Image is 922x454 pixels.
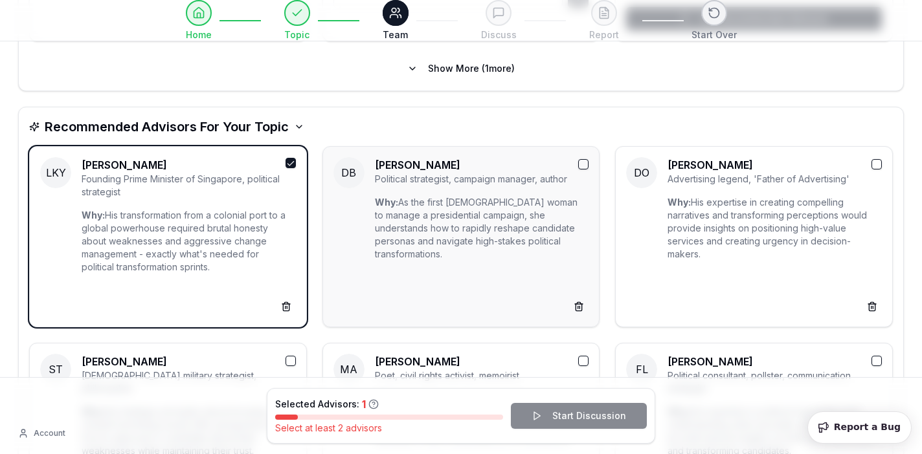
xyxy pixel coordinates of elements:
[40,157,71,188] span: LKY
[45,118,289,136] h2: Recommended Advisors For Your Topic
[375,157,589,173] h3: [PERSON_NAME]
[626,354,657,385] span: FL
[481,28,517,41] span: Discuss
[383,28,408,41] span: Team
[275,422,382,433] span: Select at least 2 advisors
[333,157,365,188] span: DB
[29,118,893,136] button: Recommended Advisors For Your Topic
[589,28,619,41] span: Report
[375,197,398,208] span: Why:
[668,196,882,316] div: His expertise in creating compelling narratives and transforming perceptions would provide insigh...
[275,398,359,411] span: Selected Advisors:
[82,157,296,173] h3: [PERSON_NAME]
[82,210,105,221] span: Why:
[375,196,589,316] div: As the first [DEMOGRAPHIC_DATA] woman to manage a presidential campaign, she understands how to r...
[668,157,882,173] h3: [PERSON_NAME]
[668,173,882,186] div: Advertising legend, 'Father of Advertising'
[668,354,882,369] h3: [PERSON_NAME]
[362,396,366,412] span: 1
[82,209,296,316] div: His transformation from a colonial port to a global powerhouse required brutal honesty about weak...
[34,428,65,438] span: Account
[668,197,691,208] span: Why:
[10,423,73,444] button: Account
[82,369,296,395] div: [DEMOGRAPHIC_DATA] military strategist, philosopher
[333,354,365,385] span: MA
[375,173,589,186] div: Political strategist, campaign manager, author
[375,369,589,382] div: Poet, civil rights activist, memoirist
[82,173,296,199] div: Founding Prime Minister of Singapore, political strategist
[82,354,296,369] h3: [PERSON_NAME]
[375,354,589,369] h3: [PERSON_NAME]
[692,28,737,41] span: Start Over
[626,157,657,188] span: DO
[668,369,882,395] div: Political consultant, pollster, communication strategist
[284,28,309,41] span: Topic
[40,354,71,385] span: ST
[29,57,893,80] button: Show More (1more)
[186,28,212,41] span: Home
